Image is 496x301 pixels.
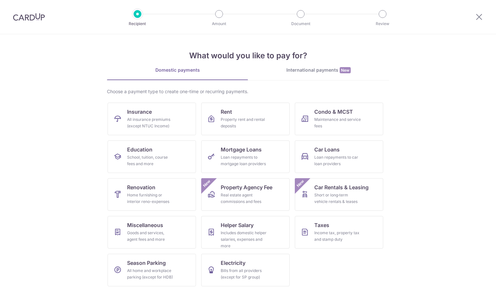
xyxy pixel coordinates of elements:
[107,88,389,95] div: Choose a payment type to create one-time or recurring payments.
[201,103,290,135] a: RentProperty rent and rental deposits
[221,183,272,191] span: Property Agency Fee
[314,108,353,116] span: Condo & MCST
[107,67,248,73] div: Domestic payments
[221,116,268,129] div: Property rent and rental deposits
[113,21,162,27] p: Recipient
[295,140,383,173] a: Car LoansLoan repayments to car loan providers
[201,140,290,173] a: Mortgage LoansLoan repayments to mortgage loan providers
[195,21,243,27] p: Amount
[127,116,174,129] div: All insurance premiums (except NTUC Income)
[127,259,166,267] span: Season Parking
[108,178,196,211] a: RenovationHome furnishing or interior reno-expenses
[359,21,407,27] p: Review
[221,267,268,280] div: Bills from all providers (except for SP group)
[295,216,383,249] a: TaxesIncome tax, property tax and stamp duty
[13,13,45,21] img: CardUp
[127,230,174,243] div: Goods and services, agent fees and more
[277,21,325,27] p: Document
[314,116,361,129] div: Maintenance and service fees
[201,216,290,249] a: Helper SalaryIncludes domestic helper salaries, expenses and more
[201,178,290,211] a: Property Agency FeeReal estate agent commissions and feesNew
[108,140,196,173] a: EducationSchool, tuition, course fees and more
[108,216,196,249] a: MiscellaneousGoods and services, agent fees and more
[127,221,163,229] span: Miscellaneous
[108,103,196,135] a: InsuranceAll insurance premiums (except NTUC Income)
[221,221,254,229] span: Helper Salary
[314,146,340,153] span: Car Loans
[248,67,389,74] div: International payments
[201,254,290,286] a: ElectricityBills from all providers (except for SP group)
[221,230,268,249] div: Includes domestic helper salaries, expenses and more
[221,146,262,153] span: Mortgage Loans
[221,108,232,116] span: Rent
[221,154,268,167] div: Loan repayments to mortgage loan providers
[314,230,361,243] div: Income tax, property tax and stamp duty
[314,183,369,191] span: Car Rentals & Leasing
[127,154,174,167] div: School, tuition, course fees and more
[202,178,212,189] span: New
[314,192,361,205] div: Short or long‑term vehicle rentals & leases
[108,254,196,286] a: Season ParkingAll home and workplace parking (except for HDB)
[314,221,329,229] span: Taxes
[295,103,383,135] a: Condo & MCSTMaintenance and service fees
[221,192,268,205] div: Real estate agent commissions and fees
[127,267,174,280] div: All home and workplace parking (except for HDB)
[127,183,155,191] span: Renovation
[314,154,361,167] div: Loan repayments to car loan providers
[295,178,383,211] a: Car Rentals & LeasingShort or long‑term vehicle rentals & leasesNew
[295,178,306,189] span: New
[221,259,245,267] span: Electricity
[127,108,152,116] span: Insurance
[107,50,389,62] h4: What would you like to pay for?
[127,146,152,153] span: Education
[340,67,351,73] span: New
[127,192,174,205] div: Home furnishing or interior reno-expenses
